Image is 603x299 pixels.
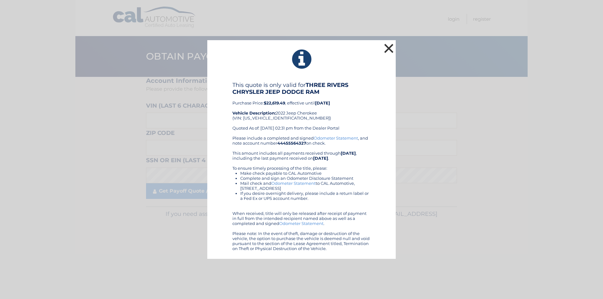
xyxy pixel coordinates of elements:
[313,156,328,161] b: [DATE]
[232,82,371,136] div: Purchase Price: , effective until 2022 Jeep Cherokee (VIN: [US_VEHICLE_IDENTIFICATION_NUMBER]) Qu...
[240,171,371,176] li: Make check payable to CAL Automotive
[277,141,306,146] b: 44455564327
[232,136,371,251] div: Please include a completed and signed , and note account number on check. This amount includes al...
[314,136,358,141] a: Odometer Statement
[240,176,371,181] li: Complete and sign an Odometer Disclosure Statement
[232,82,371,95] h4: This quote is only valid for
[264,100,285,105] b: $22,619.49
[383,42,395,55] button: ×
[315,100,330,105] b: [DATE]
[232,82,348,95] b: THREE RIVERS CHRYSLER JEEP DODGE RAM
[240,181,371,191] li: Mail check and to CAL Automotive, [STREET_ADDRESS]
[279,221,323,226] a: Odometer Statement
[240,191,371,201] li: If you desire overnight delivery, please include a return label or a Fed Ex or UPS account number.
[232,110,276,115] strong: Vehicle Description:
[341,151,356,156] b: [DATE]
[271,181,316,186] a: Odometer Statement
